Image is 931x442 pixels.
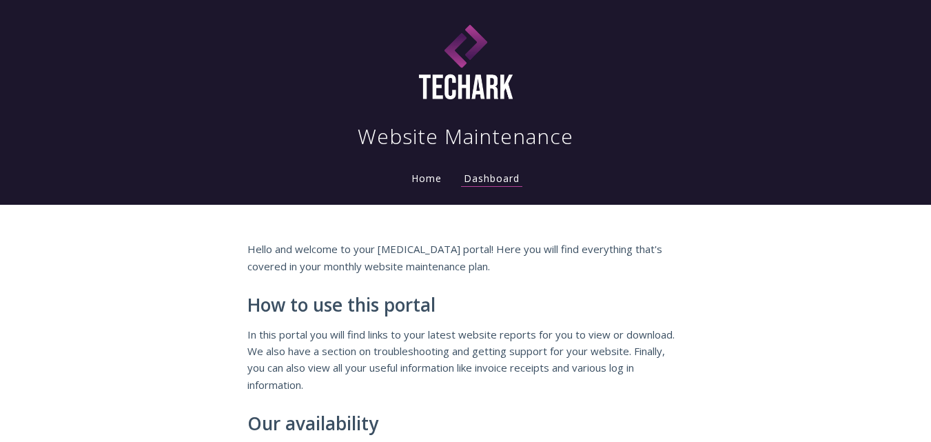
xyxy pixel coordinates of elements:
h1: Website Maintenance [358,123,573,150]
h2: Our availability [247,414,684,434]
h2: How to use this portal [247,295,684,316]
p: In this portal you will find links to your latest website reports for you to view or download. We... [247,326,684,394]
a: Home [409,172,444,185]
p: Hello and welcome to your [MEDICAL_DATA] portal! Here you will find everything that's covered in ... [247,241,684,274]
a: Dashboard [461,172,522,187]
